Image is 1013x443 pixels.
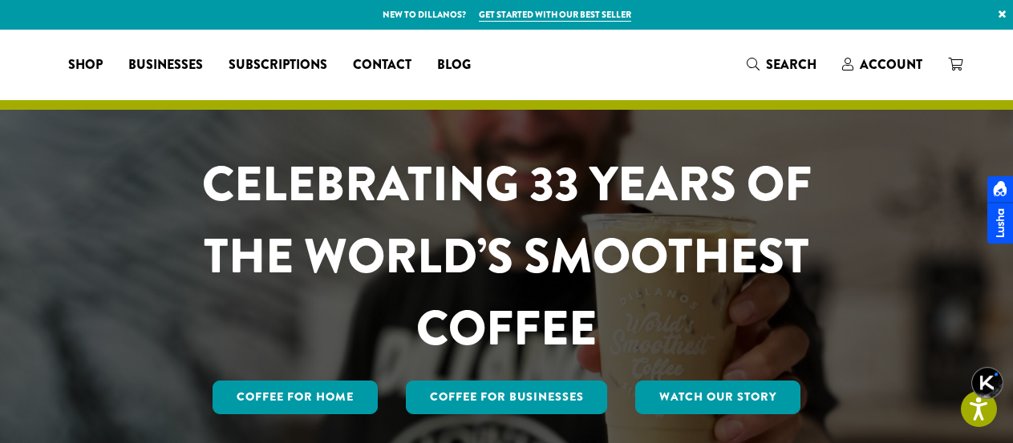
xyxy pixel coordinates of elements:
span: Shop [68,55,103,75]
span: Businesses [128,55,203,75]
a: Shop [55,52,115,78]
span: Contact [353,55,411,75]
a: Search [734,51,829,78]
a: Get started with our best seller [479,8,631,22]
span: Account [860,55,922,74]
h1: CELEBRATING 33 YEARS OF THE WORLD’S SMOOTHEST COFFEE [155,148,859,364]
span: Search [766,55,816,74]
span: Blog [437,55,471,75]
a: Coffee For Businesses [406,381,608,414]
span: Subscriptions [229,55,327,75]
a: Coffee for Home [213,381,378,414]
a: Watch Our Story [635,381,800,414]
